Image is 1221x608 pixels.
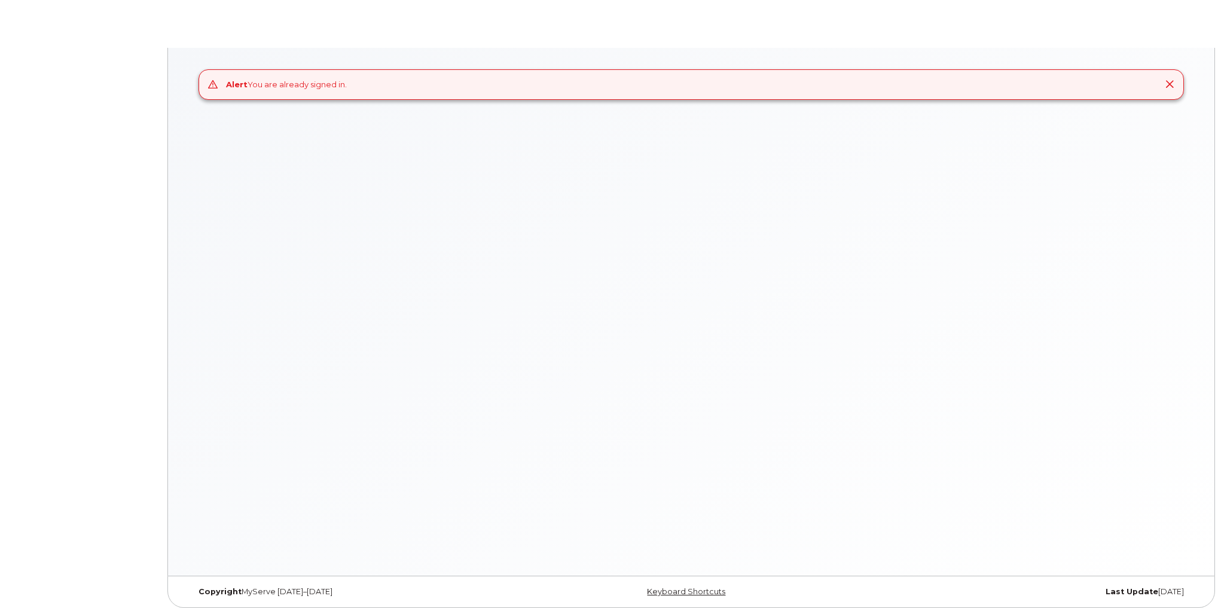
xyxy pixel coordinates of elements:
strong: Copyright [199,587,242,596]
div: [DATE] [859,587,1193,597]
a: Keyboard Shortcuts [647,587,725,596]
div: MyServe [DATE]–[DATE] [190,587,524,597]
strong: Last Update [1106,587,1158,596]
strong: Alert [226,80,248,89]
div: You are already signed in. [226,79,347,90]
